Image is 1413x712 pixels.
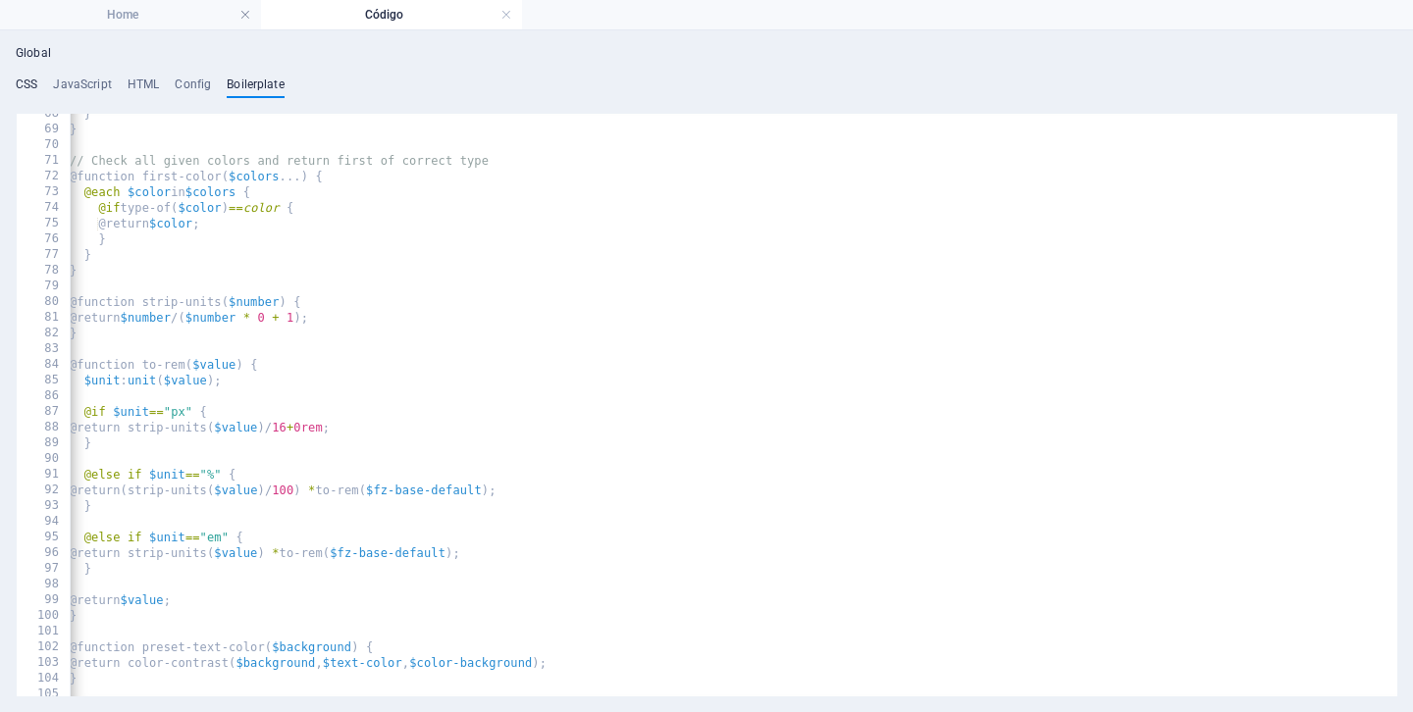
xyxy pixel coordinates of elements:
div: 68 [17,106,72,122]
h4: JavaScript [53,77,111,99]
div: 100 [17,608,72,624]
div: 86 [17,388,72,404]
div: 102 [17,639,72,655]
div: 75 [17,216,72,231]
div: 88 [17,420,72,435]
div: 83 [17,341,72,357]
div: 78 [17,263,72,279]
div: 92 [17,483,72,498]
div: 93 [17,498,72,514]
div: 95 [17,530,72,545]
div: 96 [17,545,72,561]
div: 77 [17,247,72,263]
div: 90 [17,451,72,467]
div: 80 [17,294,72,310]
h4: CSS [16,77,37,99]
div: 71 [17,153,72,169]
div: 73 [17,184,72,200]
h4: HTML [128,77,160,99]
div: 105 [17,687,72,702]
div: 81 [17,310,72,326]
div: 79 [17,279,72,294]
div: 97 [17,561,72,577]
div: 94 [17,514,72,530]
div: 69 [17,122,72,137]
div: 104 [17,671,72,687]
div: 70 [17,137,72,153]
h4: Código [261,4,522,25]
div: 72 [17,169,72,184]
div: 103 [17,655,72,671]
div: 99 [17,592,72,608]
div: 74 [17,200,72,216]
div: 89 [17,435,72,451]
h4: Config [175,77,211,99]
div: 84 [17,357,72,373]
h4: Boilerplate [227,77,285,99]
div: 98 [17,577,72,592]
div: 82 [17,326,72,341]
div: 85 [17,373,72,388]
div: 91 [17,467,72,483]
h4: Global [16,46,51,62]
div: 76 [17,231,72,247]
div: 101 [17,624,72,639]
div: 87 [17,404,72,420]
